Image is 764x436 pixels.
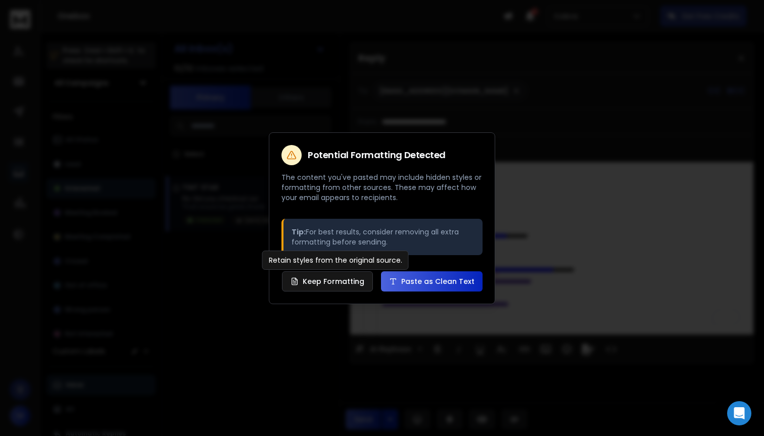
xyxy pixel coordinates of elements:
strong: Tip: [292,227,306,237]
p: For best results, consider removing all extra formatting before sending. [292,227,474,247]
div: Open Intercom Messenger [727,401,751,425]
h2: Potential Formatting Detected [308,151,446,160]
button: Paste as Clean Text [381,271,483,292]
div: Retain styles from the original source. [262,251,409,270]
p: The content you've pasted may include hidden styles or formatting from other sources. These may a... [281,172,483,203]
button: Keep Formatting [282,271,373,292]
